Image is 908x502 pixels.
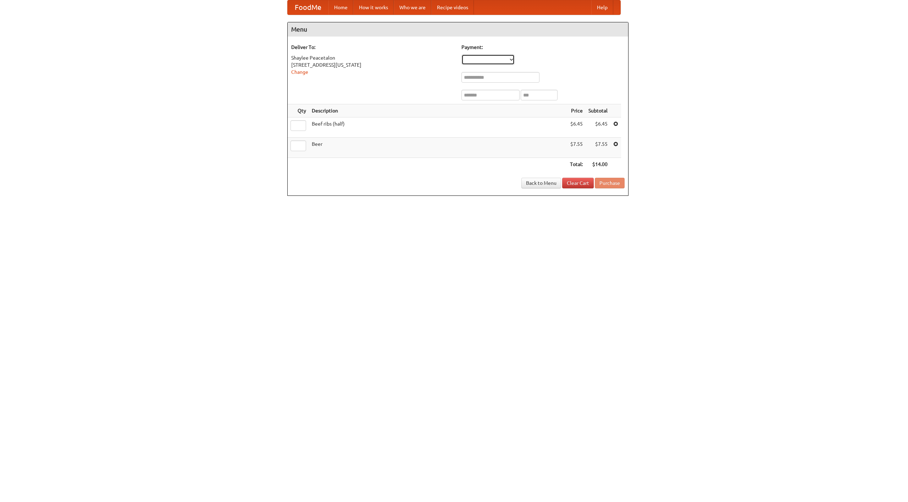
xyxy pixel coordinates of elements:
[586,117,610,138] td: $6.45
[288,0,328,15] a: FoodMe
[591,0,613,15] a: Help
[288,104,309,117] th: Qty
[353,0,394,15] a: How it works
[431,0,474,15] a: Recipe videos
[586,158,610,171] th: $14.00
[562,178,594,188] a: Clear Cart
[291,44,454,51] h5: Deliver To:
[567,158,586,171] th: Total:
[288,22,628,37] h4: Menu
[291,69,308,75] a: Change
[521,178,561,188] a: Back to Menu
[309,117,567,138] td: Beef ribs (half)
[567,104,586,117] th: Price
[567,138,586,158] td: $7.55
[291,61,454,68] div: [STREET_ADDRESS][US_STATE]
[586,138,610,158] td: $7.55
[309,138,567,158] td: Beer
[461,44,625,51] h5: Payment:
[586,104,610,117] th: Subtotal
[567,117,586,138] td: $6.45
[394,0,431,15] a: Who we are
[291,54,454,61] div: Shaylee Peacetalon
[328,0,353,15] a: Home
[595,178,625,188] button: Purchase
[309,104,567,117] th: Description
